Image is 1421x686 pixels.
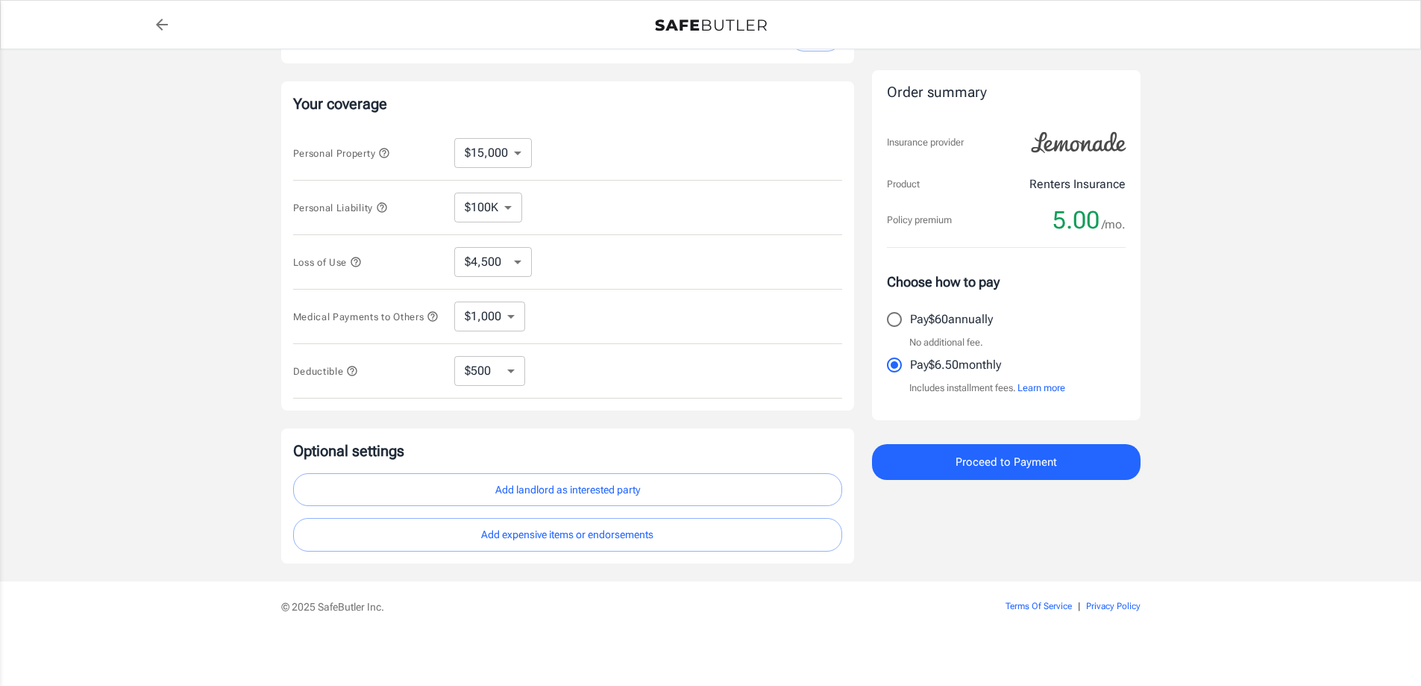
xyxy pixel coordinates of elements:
[293,308,439,325] button: Medical Payments to Others
[910,356,1001,374] p: Pay $6.50 monthly
[293,202,388,213] span: Personal Liability
[1102,214,1126,235] span: /mo.
[293,93,842,114] p: Your coverage
[293,362,359,380] button: Deductible
[872,444,1141,480] button: Proceed to Payment
[887,82,1126,104] div: Order summary
[1017,381,1065,396] button: Learn more
[293,199,388,216] button: Personal Liability
[655,19,767,31] img: Back to quotes
[293,366,359,377] span: Deductible
[887,272,1126,292] p: Choose how to pay
[1086,601,1141,611] a: Privacy Policy
[293,440,842,461] p: Optional settings
[909,381,1065,396] p: Includes installment fees.
[293,148,390,159] span: Personal Property
[1078,601,1080,611] span: |
[1029,175,1126,193] p: Renters Insurance
[293,518,842,552] button: Add expensive items or endorsements
[909,335,983,350] p: No additional fee.
[293,473,842,507] button: Add landlord as interested party
[1023,122,1135,163] img: Lemonade
[147,10,177,40] a: back to quotes
[293,144,390,162] button: Personal Property
[887,213,952,228] p: Policy premium
[887,177,920,192] p: Product
[956,452,1057,472] span: Proceed to Payment
[910,311,993,328] p: Pay $60 annually
[1053,205,1100,235] span: 5.00
[1006,601,1072,611] a: Terms Of Service
[281,599,921,614] p: © 2025 SafeButler Inc.
[887,135,964,150] p: Insurance provider
[293,311,439,322] span: Medical Payments to Others
[293,257,362,268] span: Loss of Use
[293,253,362,271] button: Loss of Use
